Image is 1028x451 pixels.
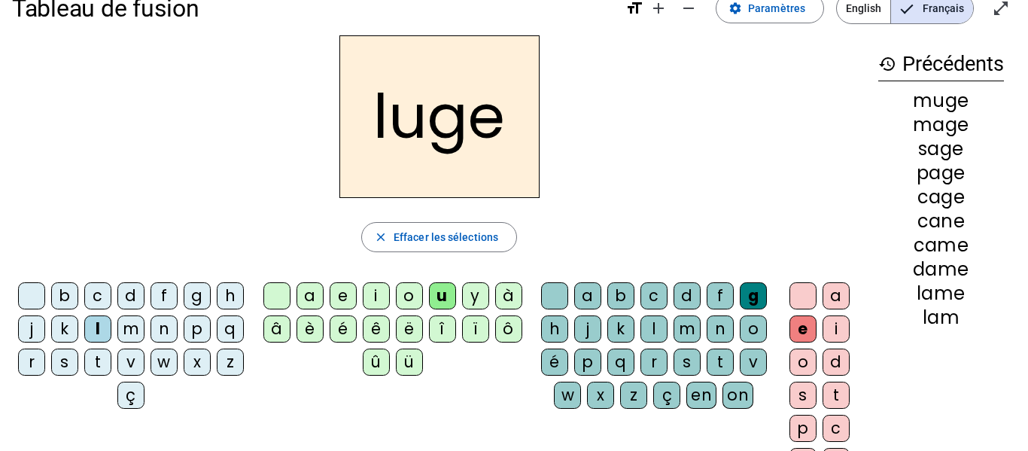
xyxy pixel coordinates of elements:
[297,315,324,343] div: è
[878,55,896,73] mat-icon: history
[740,349,767,376] div: v
[620,382,647,409] div: z
[394,228,498,246] span: Effacer les sélections
[18,315,45,343] div: j
[607,282,634,309] div: b
[640,315,668,343] div: l
[587,382,614,409] div: x
[878,309,1004,327] div: lam
[51,349,78,376] div: s
[789,415,817,442] div: p
[117,349,144,376] div: v
[51,315,78,343] div: k
[686,382,716,409] div: en
[574,349,601,376] div: p
[878,92,1004,110] div: muge
[554,382,581,409] div: w
[396,315,423,343] div: ë
[707,315,734,343] div: n
[84,282,111,309] div: c
[878,116,1004,134] div: mage
[607,315,634,343] div: k
[117,282,144,309] div: d
[878,236,1004,254] div: came
[84,315,111,343] div: l
[151,315,178,343] div: n
[674,282,701,309] div: d
[878,47,1004,81] h3: Précédents
[541,349,568,376] div: é
[117,315,144,343] div: m
[363,315,390,343] div: ê
[462,315,489,343] div: ï
[184,282,211,309] div: g
[722,382,753,409] div: on
[740,315,767,343] div: o
[574,282,601,309] div: a
[263,315,290,343] div: â
[674,349,701,376] div: s
[217,282,244,309] div: h
[707,282,734,309] div: f
[374,230,388,244] mat-icon: close
[495,315,522,343] div: ô
[151,349,178,376] div: w
[363,349,390,376] div: û
[217,315,244,343] div: q
[878,188,1004,206] div: cage
[117,382,144,409] div: ç
[363,282,390,309] div: i
[640,349,668,376] div: r
[728,2,742,15] mat-icon: settings
[823,382,850,409] div: t
[396,282,423,309] div: o
[789,349,817,376] div: o
[51,282,78,309] div: b
[740,282,767,309] div: g
[607,349,634,376] div: q
[339,35,540,198] h2: luge
[330,282,357,309] div: e
[217,349,244,376] div: z
[429,315,456,343] div: î
[789,382,817,409] div: s
[707,349,734,376] div: t
[878,164,1004,182] div: page
[429,282,456,309] div: u
[541,315,568,343] div: h
[823,415,850,442] div: c
[823,349,850,376] div: d
[878,212,1004,230] div: cane
[361,222,517,252] button: Effacer les sélections
[653,382,680,409] div: ç
[878,261,1004,279] div: dame
[640,282,668,309] div: c
[495,282,522,309] div: à
[574,315,601,343] div: j
[297,282,324,309] div: a
[823,282,850,309] div: a
[330,315,357,343] div: é
[396,349,423,376] div: ü
[184,315,211,343] div: p
[789,315,817,343] div: e
[878,140,1004,158] div: sage
[84,349,111,376] div: t
[184,349,211,376] div: x
[462,282,489,309] div: y
[18,349,45,376] div: r
[151,282,178,309] div: f
[878,285,1004,303] div: lame
[823,315,850,343] div: i
[674,315,701,343] div: m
